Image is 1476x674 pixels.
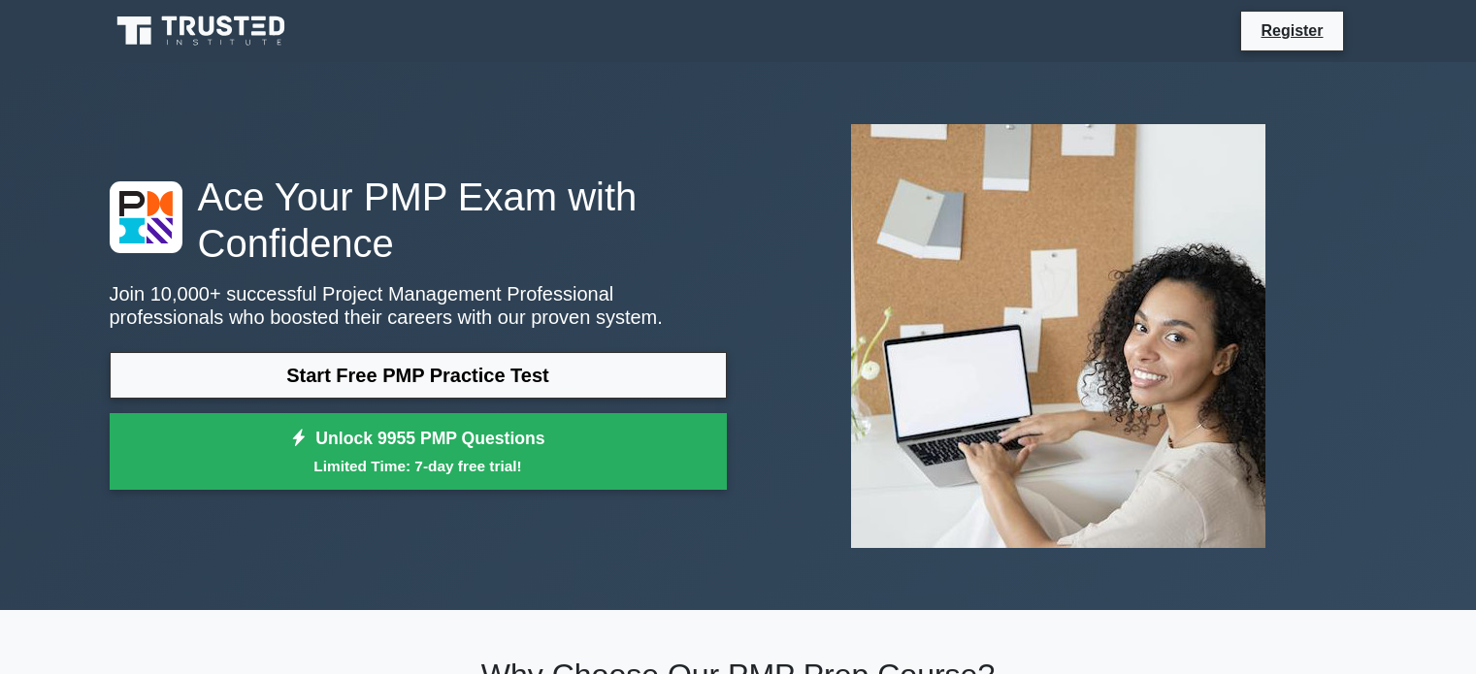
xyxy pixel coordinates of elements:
[110,352,727,399] a: Start Free PMP Practice Test
[1249,18,1334,43] a: Register
[134,455,703,477] small: Limited Time: 7-day free trial!
[110,282,727,329] p: Join 10,000+ successful Project Management Professional professionals who boosted their careers w...
[110,174,727,267] h1: Ace Your PMP Exam with Confidence
[110,413,727,491] a: Unlock 9955 PMP QuestionsLimited Time: 7-day free trial!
